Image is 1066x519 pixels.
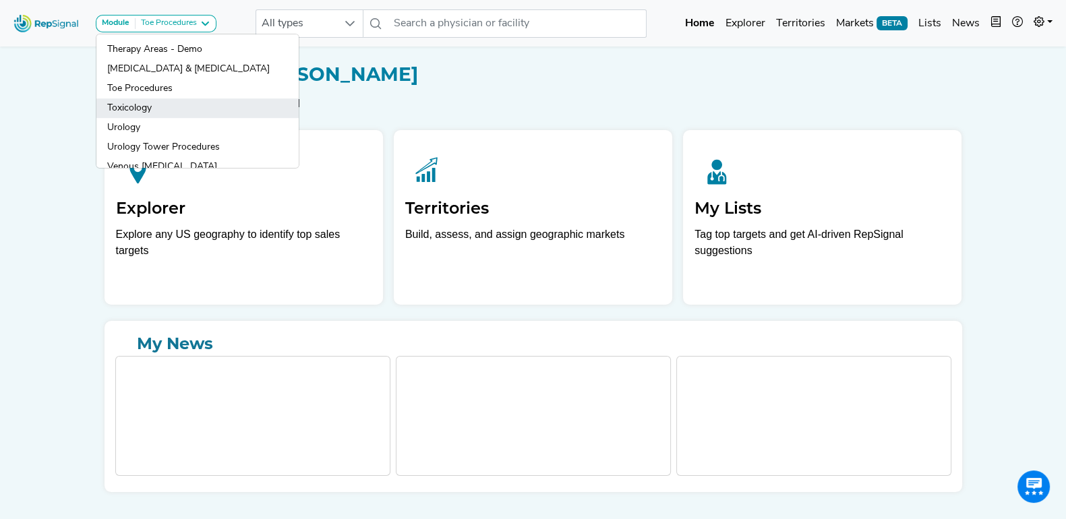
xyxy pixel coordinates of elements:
a: Lists [913,10,947,37]
a: [MEDICAL_DATA] & [MEDICAL_DATA] [96,59,299,79]
a: TerritoriesBuild, assess, and assign geographic markets [394,130,672,305]
h1: [PERSON_NAME] [96,63,970,86]
button: ModuleToe Procedures [96,15,216,32]
span: BETA [877,16,908,30]
a: Home [680,10,720,37]
a: Explorer [720,10,771,37]
input: Search a physician or facility [388,9,646,38]
div: Toe Procedures [136,18,197,29]
span: All types [256,10,337,37]
a: Territories [771,10,831,37]
a: Venous [MEDICAL_DATA] [96,157,299,177]
a: My News [115,332,951,356]
a: My ListsTag top targets and get AI-driven RepSignal suggestions [683,130,961,305]
a: News [947,10,985,37]
button: Intel Book [985,10,1007,37]
h2: Explorer [116,199,372,218]
p: Build, assess, and assign geographic markets [405,226,661,266]
h2: My Lists [694,199,950,218]
a: Toxicology [96,98,299,118]
h6: Select a feature to explore RepSignal [96,97,970,110]
a: Toe Procedures [96,79,299,98]
strong: Module [102,19,129,27]
a: Urology [96,118,299,138]
h2: Territories [405,199,661,218]
p: Tag top targets and get AI-driven RepSignal suggestions [694,226,950,266]
a: ExplorerExplore any US geography to identify top sales targets [105,130,383,305]
a: Urology Tower Procedures [96,138,299,157]
a: MarketsBETA [831,10,913,37]
div: Explore any US geography to identify top sales targets [116,226,372,259]
a: Therapy Areas - Demo [96,40,299,59]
